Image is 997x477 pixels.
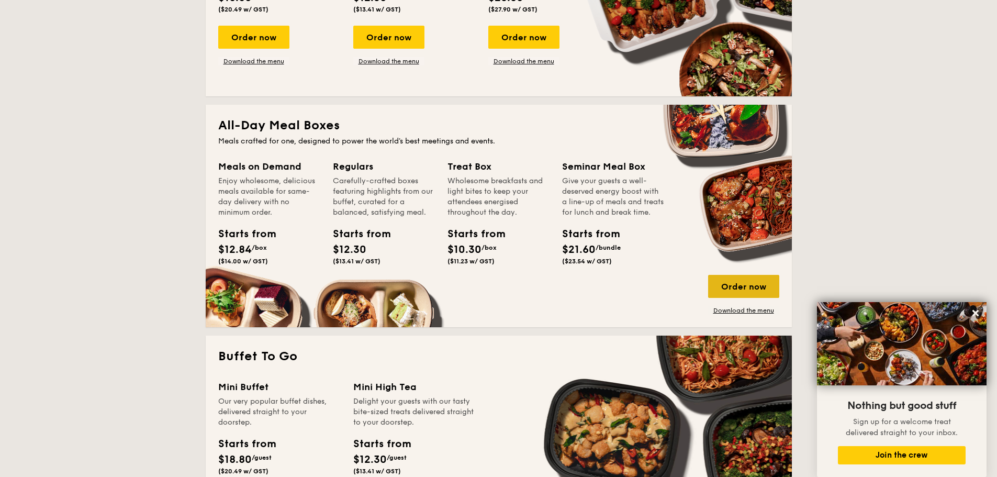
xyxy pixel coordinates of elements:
div: Seminar Meal Box [562,159,664,174]
span: ($20.49 w/ GST) [218,6,268,13]
button: Close [967,305,984,321]
span: /guest [387,454,407,461]
span: $18.80 [218,453,252,466]
button: Join the crew [838,446,966,464]
span: /box [252,244,267,251]
div: Starts from [218,226,265,242]
div: Wholesome breakfasts and light bites to keep your attendees energised throughout the day. [447,176,550,218]
span: $21.60 [562,243,596,256]
div: Order now [218,26,289,49]
div: Starts from [447,226,495,242]
div: Meals crafted for one, designed to power the world's best meetings and events. [218,136,779,147]
div: Meals on Demand [218,159,320,174]
span: ($20.49 w/ GST) [218,468,268,475]
div: Order now [353,26,424,49]
h2: All-Day Meal Boxes [218,117,779,134]
div: Starts from [333,226,380,242]
span: /bundle [596,244,621,251]
div: Mini Buffet [218,380,341,394]
span: Sign up for a welcome treat delivered straight to your inbox. [846,417,958,437]
div: Mini High Tea [353,380,476,394]
span: ($14.00 w/ GST) [218,258,268,265]
div: Treat Box [447,159,550,174]
div: Enjoy wholesome, delicious meals available for same-day delivery with no minimum order. [218,176,320,218]
a: Download the menu [218,57,289,65]
a: Download the menu [488,57,559,65]
span: ($13.41 w/ GST) [333,258,380,265]
span: ($13.41 w/ GST) [353,6,401,13]
span: ($23.54 w/ GST) [562,258,612,265]
span: ($11.23 w/ GST) [447,258,495,265]
div: Starts from [218,436,275,452]
div: Starts from [353,436,410,452]
a: Download the menu [353,57,424,65]
div: Delight your guests with our tasty bite-sized treats delivered straight to your doorstep. [353,396,476,428]
div: Our very popular buffet dishes, delivered straight to your doorstep. [218,396,341,428]
span: $12.84 [218,243,252,256]
div: Regulars [333,159,435,174]
span: $12.30 [333,243,366,256]
img: DSC07876-Edit02-Large.jpeg [817,302,987,385]
span: Nothing but good stuff [847,400,956,412]
div: Order now [708,275,779,298]
span: ($13.41 w/ GST) [353,468,401,475]
div: Give your guests a well-deserved energy boost with a line-up of meals and treats for lunch and br... [562,176,664,218]
span: /guest [252,454,272,461]
span: /box [481,244,497,251]
span: $12.30 [353,453,387,466]
h2: Buffet To Go [218,348,779,365]
div: Order now [488,26,559,49]
span: $10.30 [447,243,481,256]
span: ($27.90 w/ GST) [488,6,537,13]
a: Download the menu [708,306,779,315]
div: Starts from [562,226,609,242]
div: Carefully-crafted boxes featuring highlights from our buffet, curated for a balanced, satisfying ... [333,176,435,218]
